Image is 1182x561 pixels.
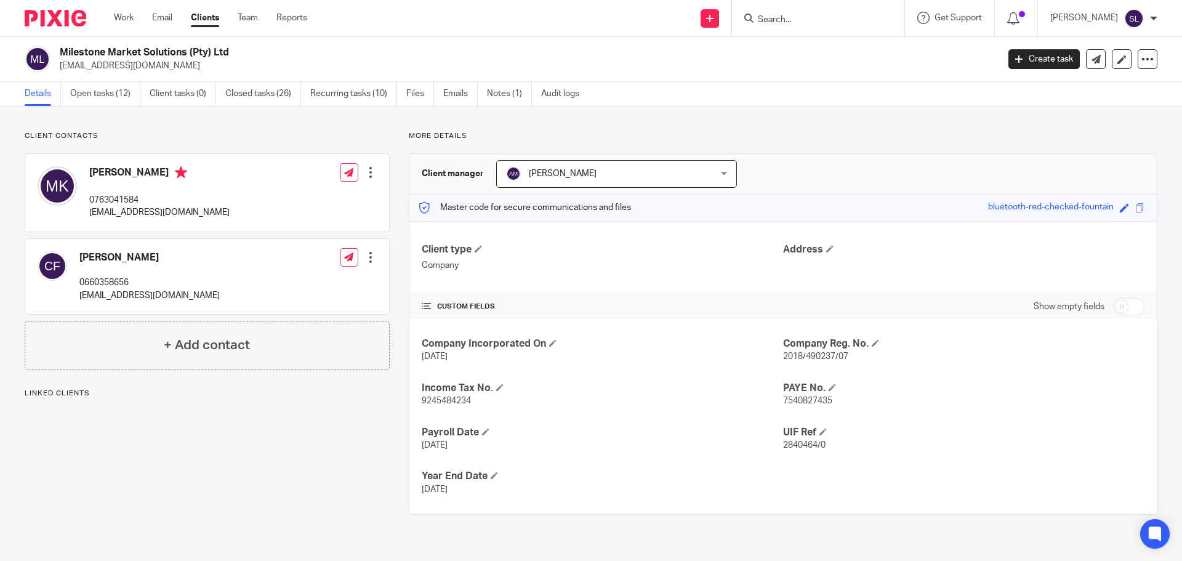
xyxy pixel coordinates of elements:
[152,12,172,24] a: Email
[988,201,1114,215] div: bluetooth-red-checked-fountain
[60,46,804,59] h2: Milestone Market Solutions (Pty) Ltd
[310,82,397,106] a: Recurring tasks (10)
[443,82,478,106] a: Emails
[225,82,301,106] a: Closed tasks (26)
[89,194,230,206] p: 0763041584
[150,82,216,106] a: Client tasks (0)
[422,337,783,350] h4: Company Incorporated On
[25,10,86,26] img: Pixie
[164,336,250,355] h4: + Add contact
[783,426,1144,439] h4: UIF Ref
[238,12,258,24] a: Team
[79,276,220,289] p: 0660358656
[79,251,220,264] h4: [PERSON_NAME]
[422,485,448,494] span: [DATE]
[1050,12,1118,24] p: [PERSON_NAME]
[1124,9,1144,28] img: svg%3E
[783,441,826,450] span: 2840464/0
[406,82,434,106] a: Files
[757,15,867,26] input: Search
[529,169,597,178] span: [PERSON_NAME]
[25,131,390,141] p: Client contacts
[175,166,187,179] i: Primary
[783,337,1144,350] h4: Company Reg. No.
[541,82,589,106] a: Audit logs
[487,82,532,106] a: Notes (1)
[935,14,982,22] span: Get Support
[422,243,783,256] h4: Client type
[422,441,448,450] span: [DATE]
[506,166,521,181] img: svg%3E
[783,352,848,361] span: 2018/490237/07
[422,302,783,312] h4: CUSTOM FIELDS
[422,382,783,395] h4: Income Tax No.
[1008,49,1080,69] a: Create task
[783,397,832,405] span: 7540827435
[783,243,1144,256] h4: Address
[89,166,230,182] h4: [PERSON_NAME]
[70,82,140,106] a: Open tasks (12)
[79,289,220,302] p: [EMAIL_ADDRESS][DOMAIN_NAME]
[1034,301,1104,313] label: Show empty fields
[114,12,134,24] a: Work
[422,397,471,405] span: 9245484234
[422,470,783,483] h4: Year End Date
[25,46,50,72] img: svg%3E
[422,426,783,439] h4: Payroll Date
[89,206,230,219] p: [EMAIL_ADDRESS][DOMAIN_NAME]
[25,82,61,106] a: Details
[409,131,1157,141] p: More details
[422,259,783,272] p: Company
[783,382,1144,395] h4: PAYE No.
[60,60,990,72] p: [EMAIL_ADDRESS][DOMAIN_NAME]
[38,166,77,206] img: svg%3E
[25,389,390,398] p: Linked clients
[276,12,307,24] a: Reports
[422,352,448,361] span: [DATE]
[422,167,484,180] h3: Client manager
[38,251,67,281] img: svg%3E
[191,12,219,24] a: Clients
[419,201,631,214] p: Master code for secure communications and files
